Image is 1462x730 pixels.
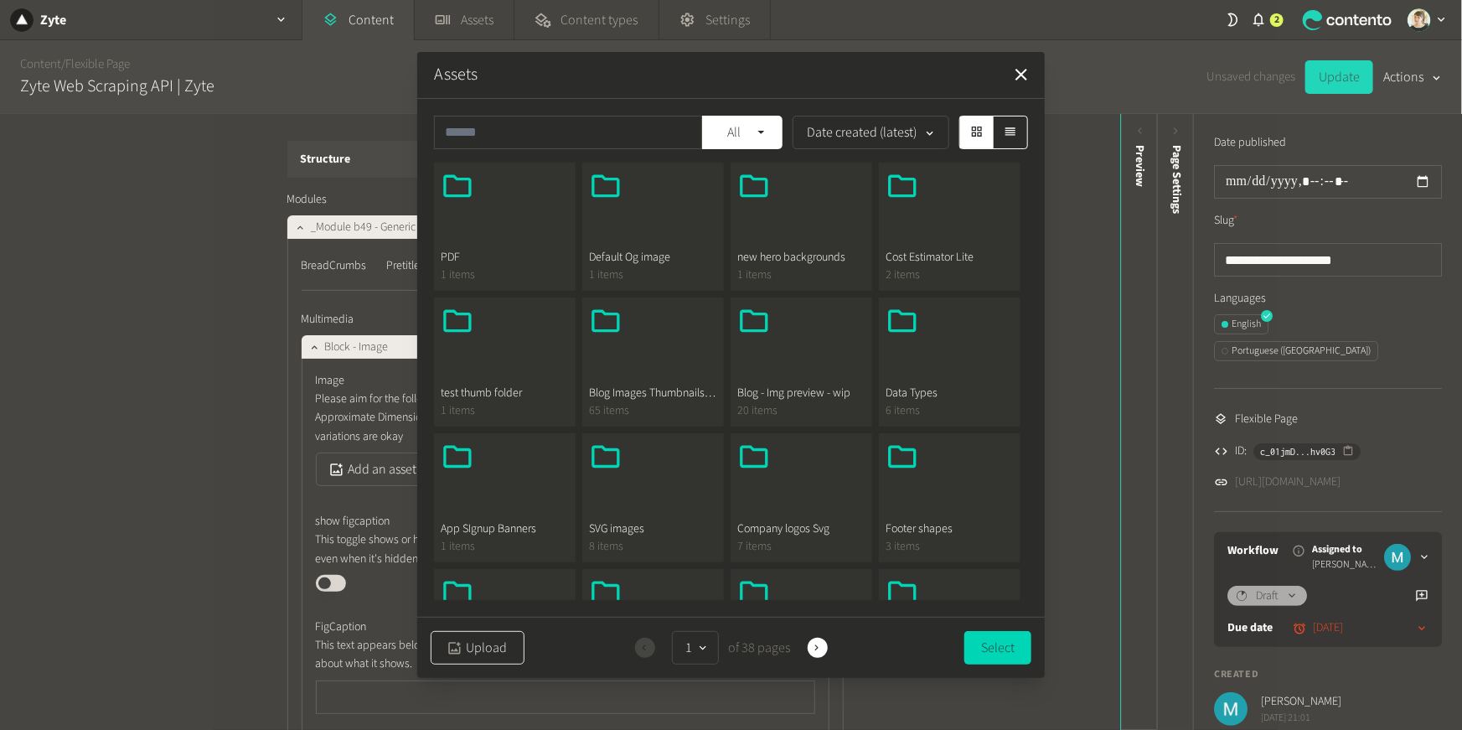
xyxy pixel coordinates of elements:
span: Default Og image [589,249,717,267]
button: Data Types6 items [879,298,1020,427]
span: 6 items [886,402,1014,420]
button: All [702,116,783,149]
span: Blog Images Thumbnails Blog revamp [589,385,717,402]
span: 1 items [441,538,569,556]
span: 1 items [737,267,865,284]
span: Company logos Svg [737,520,865,538]
button: Upload [431,631,524,665]
button: Cost Estimator Lite2 items [879,163,1020,292]
button: 1 [672,631,719,665]
span: Data Types [886,385,1014,402]
button: new menu product icons0 items [582,569,724,698]
button: Blog - Img preview - wip20 items [731,298,872,427]
span: SVG images [589,520,717,538]
button: Footer shapes3 items [879,433,1020,562]
span: All [716,122,753,142]
span: test thumb folder [441,385,569,402]
span: new hero backgrounds [737,249,865,267]
button: Shapes 2 Herobanner17 items [434,569,576,698]
span: 3 items [886,538,1014,556]
span: 1 items [441,267,569,284]
span: 1 items [589,267,717,284]
span: 7 items [737,538,865,556]
span: 8 items [589,538,717,556]
span: Footer shapes [886,520,1014,538]
span: Blog - Img preview - wip [737,385,865,402]
button: Assets [434,62,478,87]
span: PDF [441,249,569,267]
span: 20 items [737,402,865,420]
button: Company logos Svg7 items [731,433,872,562]
button: SVG images8 items [582,433,724,562]
span: 65 items [589,402,717,420]
button: Date created (latest) [793,116,949,149]
span: 1 items [441,402,569,420]
span: App SIgnup Banners [441,520,569,538]
button: App SIgnup Banners1 items [434,433,576,562]
button: new menu product icons6 items [731,569,872,698]
span: of 38 pages [726,638,791,658]
button: Select [964,631,1031,665]
button: test thumb folder1 items [434,298,576,427]
button: new hero backgrounds1 items [731,163,872,292]
button: PDF1 items [434,163,576,292]
span: Cost Estimator Lite [886,249,1014,267]
button: Blog Images Thumbnails Blog revamp65 items [582,298,724,427]
span: 2 items [886,267,1014,284]
button: Shapes | Hero Banners15 items [879,569,1020,698]
button: Default Og image1 items [582,163,724,292]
